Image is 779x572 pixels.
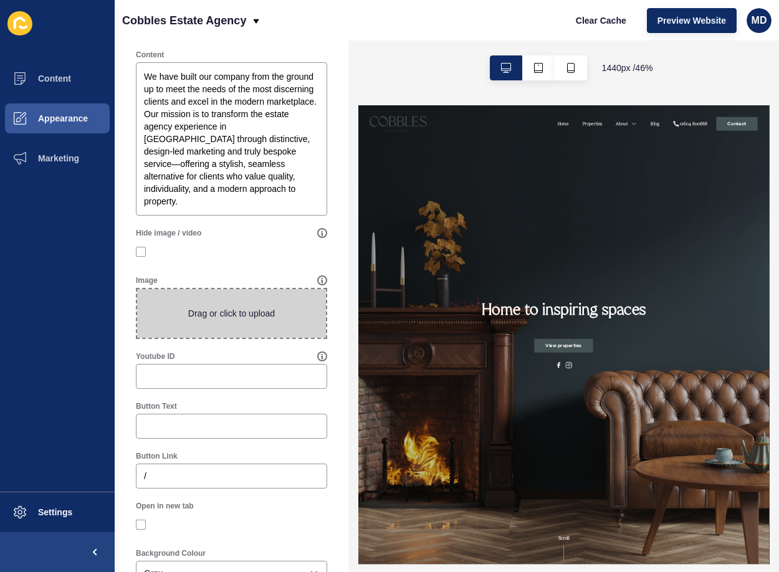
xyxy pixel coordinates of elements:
a: 01604 800888 [687,33,762,48]
a: Properties [490,33,533,48]
a: View properties [385,510,514,540]
span: MD [752,14,767,27]
label: Hide image / video [136,228,201,238]
h1: Home to inspiring spaces [270,429,628,470]
textarea: We have built our company from the ground up to meet the needs of the most discerning clients and... [138,64,325,214]
button: Clear Cache [565,8,637,33]
label: Background Colour [136,548,206,558]
div: 01604 800888 [703,33,762,48]
label: Image [136,275,158,285]
span: Preview Website [657,14,726,27]
img: Company logo [25,9,150,72]
label: Button Text [136,401,177,411]
label: Button Link [136,451,178,461]
a: About [563,33,588,48]
label: Open in new tab [136,501,194,511]
span: Clear Cache [576,14,626,27]
a: Home [435,33,460,48]
button: Preview Website [647,8,737,33]
p: Cobbles Estate Agency [122,5,246,36]
label: Content [136,50,164,60]
a: Blog [639,33,657,48]
span: 1440 px / 46 % [602,62,653,74]
label: Youtube ID [136,351,174,361]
